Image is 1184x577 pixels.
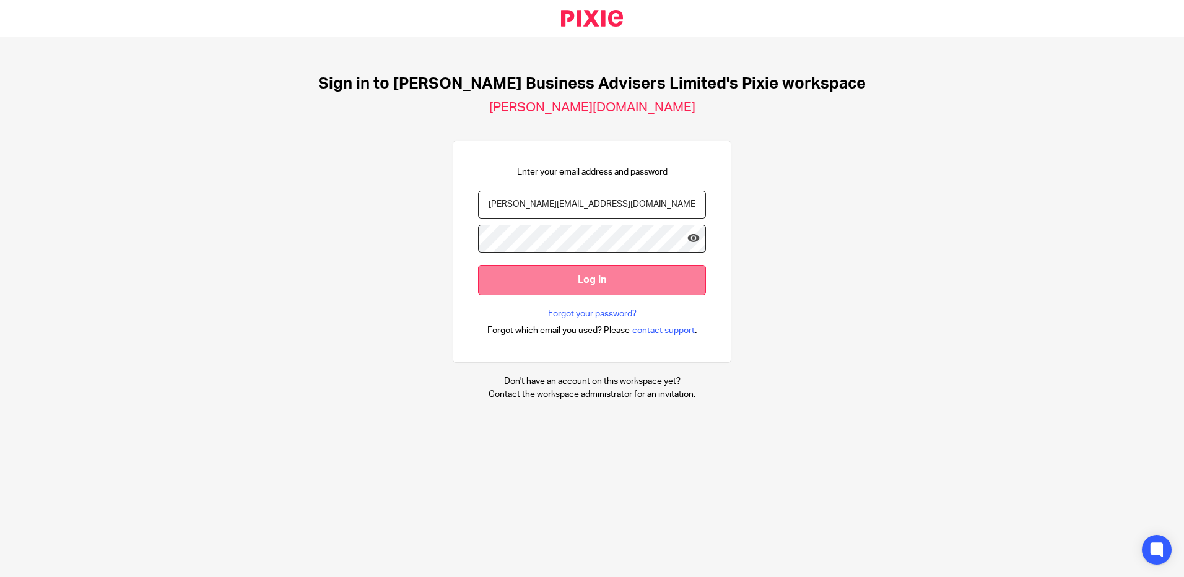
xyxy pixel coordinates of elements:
p: Enter your email address and password [517,166,668,178]
span: contact support [632,324,695,337]
input: Log in [478,265,706,295]
span: Forgot which email you used? Please [487,324,630,337]
div: . [487,323,697,337]
h1: Sign in to [PERSON_NAME] Business Advisers Limited's Pixie workspace [318,74,866,93]
input: name@example.com [478,191,706,219]
p: Contact the workspace administrator for an invitation. [489,388,695,401]
a: Forgot your password? [548,308,637,320]
h2: [PERSON_NAME][DOMAIN_NAME] [489,100,695,116]
p: Don't have an account on this workspace yet? [489,375,695,388]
